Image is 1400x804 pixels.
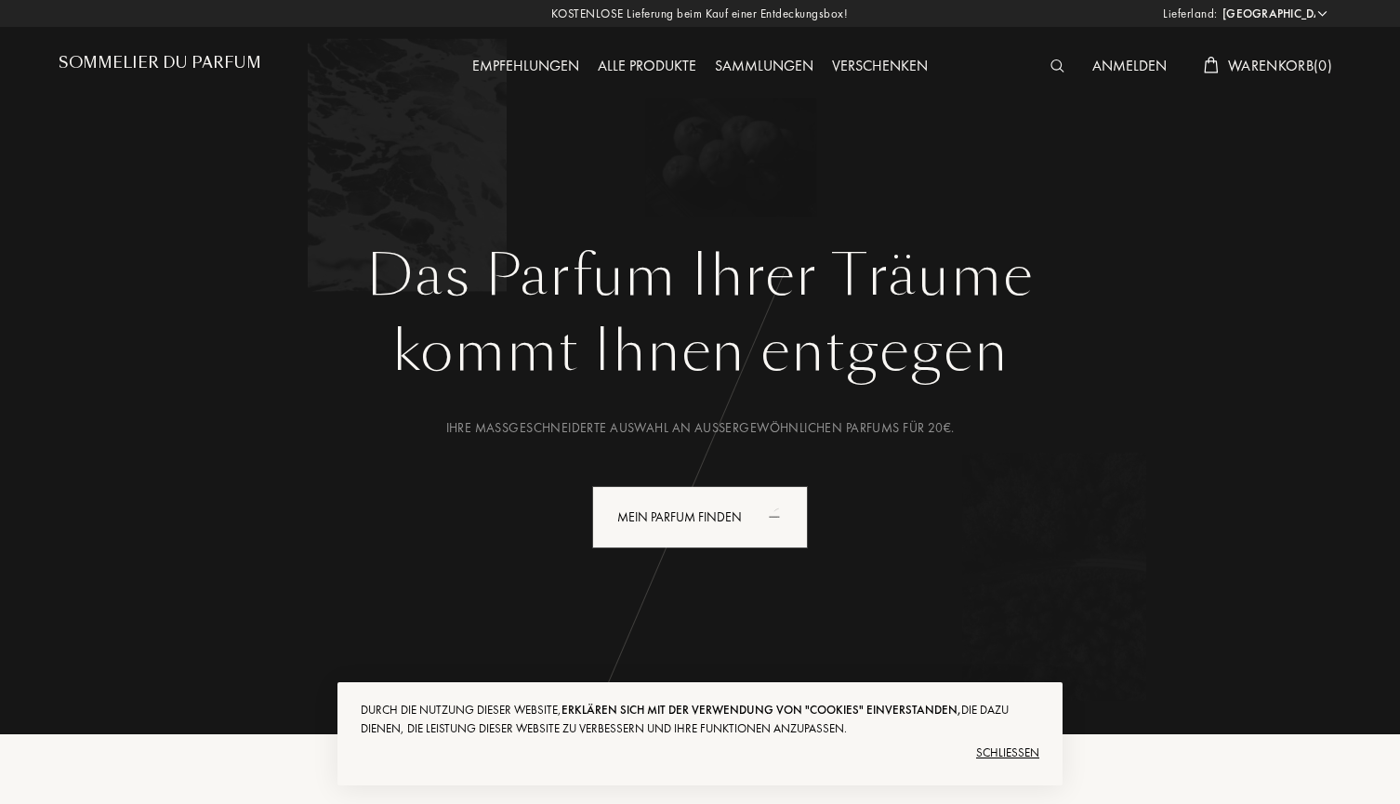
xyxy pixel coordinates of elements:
div: Verschenken [823,55,937,79]
div: Durch die Nutzung dieser Website, die dazu dienen, die Leistung dieser Website zu verbessern und ... [361,701,1039,738]
img: search_icn_white.svg [1050,59,1064,72]
span: Warenkorb ( 0 ) [1228,56,1332,75]
div: Empfehlungen [463,55,588,79]
span: erklären sich mit der Verwendung von "Cookies" einverstanden, [561,702,961,718]
div: Mein Parfum finden [592,486,808,548]
img: cart_white.svg [1204,57,1219,73]
div: animation [762,497,799,534]
a: Verschenken [823,56,937,75]
div: Sammlungen [706,55,823,79]
h1: Sommelier du Parfum [59,54,261,72]
div: Schließen [361,738,1039,768]
a: Alle Produkte [588,56,706,75]
h1: Das Parfum Ihrer Träume [73,243,1327,310]
a: Mein Parfum findenanimation [578,486,822,548]
a: Sommelier du Parfum [59,54,261,79]
div: Alle Produkte [588,55,706,79]
a: Empfehlungen [463,56,588,75]
span: Lieferland: [1163,5,1218,23]
a: Sammlungen [706,56,823,75]
div: kommt Ihnen entgegen [73,310,1327,393]
div: Ihre maßgeschneiderte Auswahl an außergewöhnlichen Parfums für 20€. [73,418,1327,438]
div: Anmelden [1083,55,1176,79]
a: Anmelden [1083,56,1176,75]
